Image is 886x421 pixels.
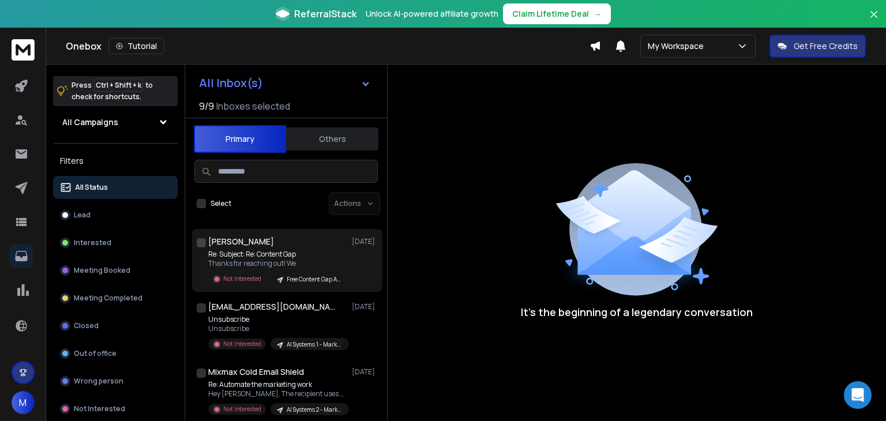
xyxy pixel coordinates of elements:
[208,315,347,324] p: Unsubscribe
[12,391,35,414] button: M
[208,324,347,333] p: Unsubscribe
[62,116,118,128] h1: All Campaigns
[190,72,380,95] button: All Inbox(s)
[211,199,231,208] label: Select
[53,231,178,254] button: Interested
[208,389,347,399] p: Hey [PERSON_NAME], The recipient uses Mixmax
[66,38,590,54] div: Onebox
[74,238,111,247] p: Interested
[866,7,881,35] button: Close banner
[352,367,378,377] p: [DATE]
[208,366,304,378] h1: Mixmax Cold Email Shield
[75,183,108,192] p: All Status
[223,340,261,348] p: Not Interested
[208,380,347,389] p: Re: Automate the marketing work
[74,210,91,220] p: Lead
[74,404,125,414] p: Not Interested
[216,99,290,113] h3: Inboxes selected
[72,80,153,103] p: Press to check for shortcuts.
[74,377,123,386] p: Wrong person
[53,204,178,227] button: Lead
[208,250,347,259] p: Re: Subject: Re: Content Gap
[53,397,178,420] button: Not Interested
[53,111,178,134] button: All Campaigns
[769,35,866,58] button: Get Free Credits
[53,314,178,337] button: Closed
[794,40,858,52] p: Get Free Credits
[108,38,164,54] button: Tutorial
[294,7,356,21] span: ReferralStack
[74,266,130,275] p: Meeting Booked
[366,8,498,20] p: Unlock AI-powered affiliate growth
[208,259,347,268] p: Thanks for reaching out! We
[53,176,178,199] button: All Status
[648,40,708,52] p: My Workspace
[194,125,286,153] button: Primary
[94,78,143,92] span: Ctrl + Shift + k
[352,302,378,311] p: [DATE]
[223,275,261,283] p: Not Interested
[53,370,178,393] button: Wrong person
[53,287,178,310] button: Meeting Completed
[199,99,214,113] span: 9 / 9
[286,126,378,152] button: Others
[74,349,117,358] p: Out of office
[53,259,178,282] button: Meeting Booked
[287,275,342,284] p: Free Content Gap Analysis 2 - Marketing Managers 100
[53,342,178,365] button: Out of office
[223,405,261,414] p: Not Interested
[53,153,178,169] h3: Filters
[74,294,142,303] p: Meeting Completed
[352,237,378,246] p: [DATE]
[287,405,342,414] p: AI Systems 2 - Marketing Managers 100
[208,236,274,247] h1: [PERSON_NAME]
[208,301,335,313] h1: [EMAIL_ADDRESS][DOMAIN_NAME]
[844,381,872,409] div: Open Intercom Messenger
[199,77,263,89] h1: All Inbox(s)
[503,3,611,24] button: Claim Lifetime Deal→
[594,8,602,20] span: →
[521,304,753,320] p: It’s the beginning of a legendary conversation
[74,321,99,330] p: Closed
[287,340,342,349] p: AI Systems 1 - Marketing Managers 100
